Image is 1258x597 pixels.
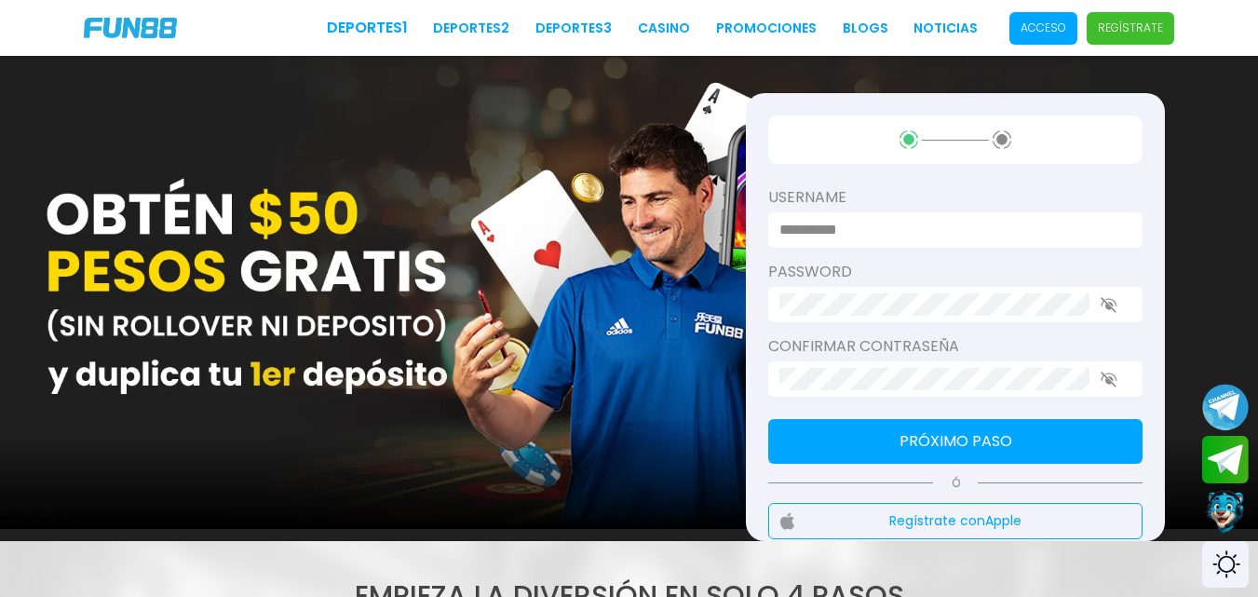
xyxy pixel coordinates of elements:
a: Deportes2 [433,19,509,38]
button: Contact customer service [1202,488,1249,536]
a: Deportes3 [535,19,612,38]
img: Company Logo [84,18,177,38]
button: Regístrate conApple [768,503,1143,539]
button: Join telegram channel [1202,383,1249,431]
button: Próximo paso [768,419,1143,464]
label: Confirmar contraseña [768,335,1143,358]
p: Acceso [1021,20,1066,36]
button: Join telegram [1202,436,1249,484]
div: Switch theme [1202,541,1249,588]
a: CASINO [638,19,690,38]
a: NOTICIAS [913,19,978,38]
p: Regístrate [1098,20,1163,36]
a: BLOGS [843,19,888,38]
label: password [768,261,1143,283]
p: Ó [768,475,1143,492]
label: username [768,186,1143,209]
a: Promociones [716,19,817,38]
a: Deportes1 [327,17,408,39]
